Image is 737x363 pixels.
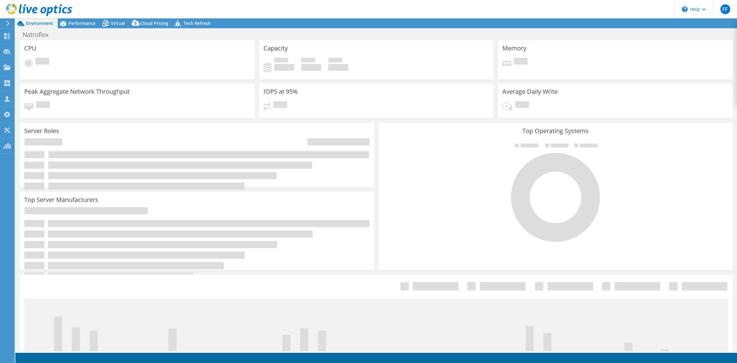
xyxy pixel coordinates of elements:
h3: Memory [502,45,526,52]
h3: Server Roles [24,128,59,134]
span: Free [301,58,315,64]
span: Cloud Pricing [140,20,168,26]
span: Pending [515,101,529,109]
span: Virtual [111,20,125,26]
span: Used [274,58,288,64]
h3: IOPS at 95% [263,88,298,95]
span: FF [720,4,730,14]
h4: 0 GiB [328,64,348,71]
span: Pending [514,58,528,66]
h1: Natroflex [20,31,58,38]
h3: Top Server Manufacturers [24,196,98,203]
span: Pending [273,101,287,109]
h3: Peak Aggregate Network Throughput [24,88,130,95]
span: Tech Refresh [184,20,211,26]
h3: CPU [24,45,37,52]
svg: \n [682,6,688,12]
h4: 0 GiB [274,64,294,71]
span: Pending [36,101,50,109]
h4: 0 GiB [301,64,321,71]
span: Total [328,58,342,64]
h3: Top Operating Systems [383,128,728,134]
span: Performance [68,20,96,26]
span: Pending [35,58,49,66]
h3: Capacity [263,45,288,52]
h3: Average Daily Write [502,88,558,95]
span: Environment [26,20,53,26]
